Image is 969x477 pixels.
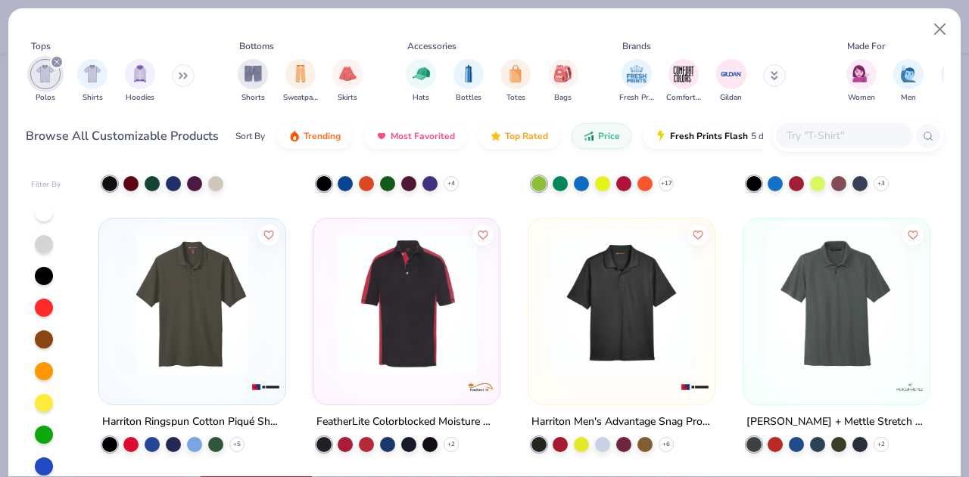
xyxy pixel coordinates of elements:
div: filter for Sweatpants [283,59,318,104]
div: Harriton Ringspun Cotton Piqué Short-Sleeve Polo [102,413,282,432]
button: Close [926,15,955,44]
img: Shirts Image [84,65,101,82]
span: + 4 [447,179,455,188]
div: filter for Hats [406,59,436,104]
input: Try "T-Shirt" [785,127,902,144]
div: Filter By [31,179,61,190]
img: c83554d1-755a-41a0-8a53-c824cc27bf46 [544,234,699,374]
button: Like [258,224,279,245]
button: filter button [453,59,484,104]
img: 0660864c-84e5-4871-a666-421f69cbf945 [114,234,270,374]
div: filter for Shirts [77,59,107,104]
span: + 2 [447,440,455,449]
button: Fresh Prints Flash5 day delivery [643,123,818,149]
button: Price [572,123,631,149]
button: Top Rated [478,123,559,149]
button: Like [902,224,924,245]
div: filter for Bottles [453,59,484,104]
span: Women [848,92,875,104]
div: FeatherLite Colorblocked Moisture Free Mesh Polo [316,413,497,432]
span: + 3 [877,179,885,188]
button: filter button [332,59,363,104]
span: Fresh Prints Flash [670,130,748,142]
button: Most Favorited [364,123,466,149]
img: Totes Image [507,65,524,82]
span: Totes [506,92,525,104]
button: filter button [283,59,318,104]
button: filter button [500,59,531,104]
div: Harriton Men's Advantage Snag Protection Plus Polo [531,413,712,432]
span: Trending [304,130,341,142]
span: Price [598,130,620,142]
span: Fresh Prints [619,92,654,104]
button: filter button [619,59,654,104]
span: Sweatpants [283,92,318,104]
span: Top Rated [505,130,548,142]
span: Hoodies [126,92,154,104]
img: Women Image [852,65,870,82]
button: filter button [666,59,701,104]
div: filter for Skirts [332,59,363,104]
div: filter for Comfort Colors [666,59,701,104]
img: Fresh Prints Image [625,63,648,85]
img: 1d9500f9-c08e-4dfe-aecd-3b71df6af733 [329,234,484,374]
span: Bottles [456,92,481,104]
img: trending.gif [288,130,301,142]
button: filter button [77,59,107,104]
div: filter for Polos [30,59,61,104]
span: + 17 [661,179,672,188]
div: filter for Totes [500,59,531,104]
button: filter button [893,59,924,104]
div: Sort By [235,129,265,143]
button: filter button [30,59,61,104]
div: filter for Bags [548,59,578,104]
span: Polos [36,92,55,104]
img: Gildan Image [720,63,743,85]
img: Mercer + Mettle logo [895,372,925,402]
div: Tops [31,39,51,53]
img: Hoodies Image [132,65,148,82]
span: Men [901,92,916,104]
img: Shorts Image [245,65,262,82]
button: filter button [406,59,436,104]
span: Most Favorited [391,130,455,142]
img: FeatherLite logo [465,372,495,402]
span: Shirts [83,92,103,104]
div: Browse All Customizable Products [26,127,219,145]
img: 6ce9d7bb-0239-47a7-80be-4871acfc173d [759,234,914,374]
span: Bags [554,92,572,104]
button: filter button [238,59,268,104]
button: filter button [125,59,155,104]
img: Harriton logo [680,372,710,402]
div: filter for Women [846,59,877,104]
div: filter for Fresh Prints [619,59,654,104]
div: Bottoms [239,39,274,53]
button: filter button [548,59,578,104]
span: Shorts [241,92,265,104]
img: most_fav.gif [375,130,388,142]
img: Sweatpants Image [292,65,309,82]
img: Harriton logo [250,372,280,402]
img: flash.gif [655,130,667,142]
button: filter button [716,59,746,104]
img: Men Image [900,65,917,82]
span: + 2 [877,440,885,449]
div: filter for Hoodies [125,59,155,104]
span: 5 day delivery [751,128,807,145]
div: filter for Shorts [238,59,268,104]
img: Skirts Image [339,65,357,82]
span: + 6 [662,440,670,449]
div: Accessories [407,39,456,53]
img: Polos Image [36,65,54,82]
div: [PERSON_NAME] + Mettle Stretch Heavyweight Pique Polo [746,413,927,432]
img: Hats Image [413,65,430,82]
img: Bottles Image [460,65,477,82]
img: Comfort Colors Image [672,63,695,85]
div: Made For [847,39,885,53]
span: Skirts [338,92,357,104]
button: filter button [846,59,877,104]
img: Bags Image [554,65,571,82]
img: 91dcdcd3-8753-4822-bf8c-85cca43266cd [270,234,425,374]
span: + 5 [233,440,241,449]
button: Like [687,224,709,245]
